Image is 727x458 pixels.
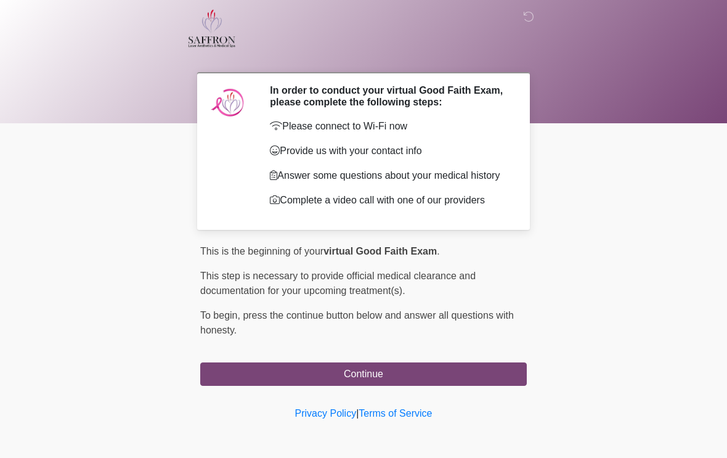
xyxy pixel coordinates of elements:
[200,362,527,386] button: Continue
[209,84,246,121] img: Agent Avatar
[323,246,437,256] strong: virtual Good Faith Exam
[270,119,508,134] p: Please connect to Wi-Fi now
[200,271,476,296] span: This step is necessary to provide official medical clearance and documentation for your upcoming ...
[200,310,514,335] span: press the continue button below and answer all questions with honesty.
[270,84,508,108] h2: In order to conduct your virtual Good Faith Exam, please complete the following steps:
[270,193,508,208] p: Complete a video call with one of our providers
[437,246,439,256] span: .
[359,408,432,419] a: Terms of Service
[200,310,243,321] span: To begin,
[356,408,359,419] a: |
[200,246,323,256] span: This is the beginning of your
[270,144,508,158] p: Provide us with your contact info
[270,168,508,183] p: Answer some questions about your medical history
[188,9,236,47] img: Saffron Laser Aesthetics and Medical Spa Logo
[295,408,357,419] a: Privacy Policy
